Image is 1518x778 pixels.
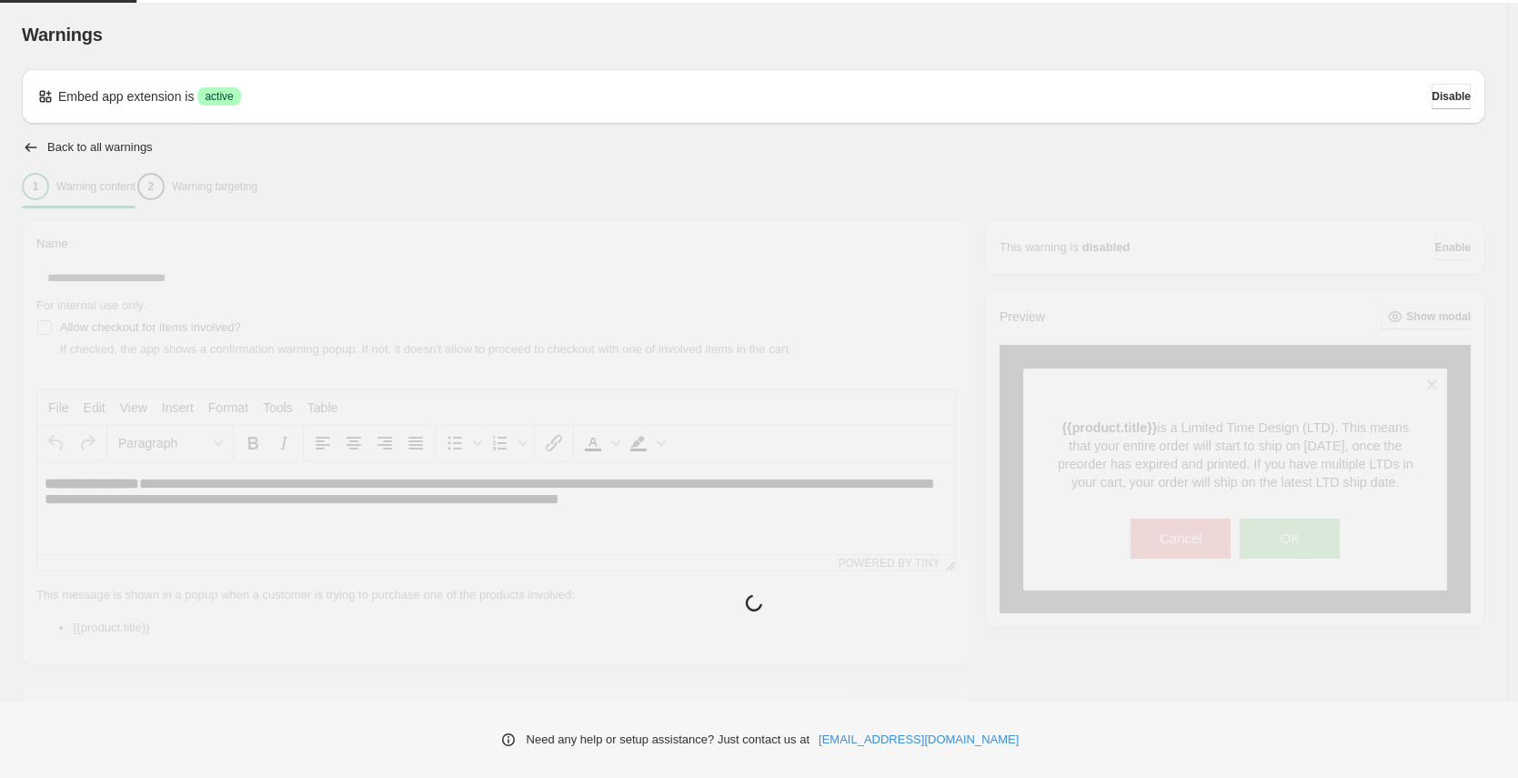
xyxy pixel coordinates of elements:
button: Disable [1432,84,1471,109]
span: active [205,89,233,104]
p: Embed app extension is [58,87,194,106]
a: [EMAIL_ADDRESS][DOMAIN_NAME] [819,731,1019,749]
span: Warnings [22,25,103,45]
h2: Back to all warnings [47,140,153,155]
body: Rich Text Area. Press ALT-0 for help. [7,15,910,47]
span: Disable [1432,89,1471,104]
